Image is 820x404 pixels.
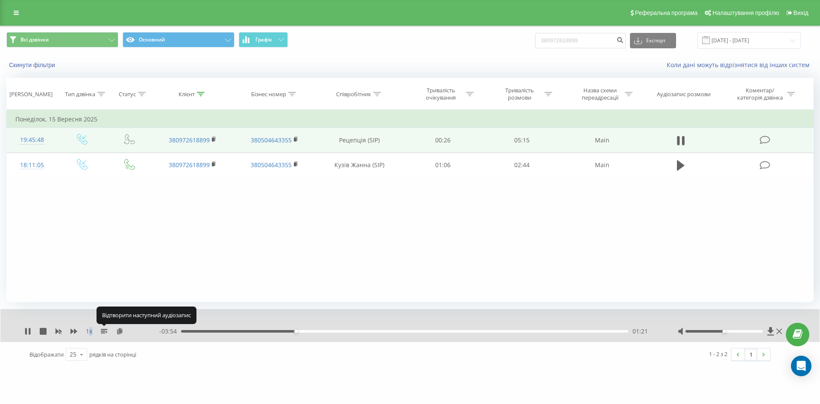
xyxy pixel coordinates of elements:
div: 18:11:05 [15,157,49,174]
div: Accessibility label [722,330,726,333]
div: Тип дзвінка [65,91,95,98]
td: Main [561,128,643,153]
div: Клієнт [179,91,195,98]
div: Тривалість очікування [418,87,464,101]
input: Пошук за номером [535,33,626,48]
button: Скинути фільтри [6,61,59,69]
button: Основний [123,32,234,47]
span: Відображати [29,351,64,358]
a: 1 [744,348,757,360]
td: Понеділок, 15 Вересня 2025 [7,111,814,128]
a: 380504643355 [251,161,292,169]
span: - 03:54 [159,327,181,336]
a: 380972618899 [169,161,210,169]
span: Вихід [794,9,808,16]
td: 05:15 [482,128,561,153]
div: [PERSON_NAME] [9,91,53,98]
div: Відтворити наступний аудіозапис [97,307,196,324]
span: рядків на сторінці [89,351,136,358]
td: 01:06 [404,153,482,177]
button: Всі дзвінки [6,32,118,47]
td: Main [561,153,643,177]
span: Всі дзвінки [20,36,49,43]
a: Коли дані можуть відрізнятися вiд інших систем [667,61,814,69]
td: 02:44 [482,153,561,177]
a: 380504643355 [251,136,292,144]
div: Співробітник [336,91,371,98]
a: 380972618899 [169,136,210,144]
div: Коментар/категорія дзвінка [735,87,785,101]
td: Кузів Жанна (SIP) [315,153,404,177]
div: 19:45:48 [15,132,49,148]
div: Аудіозапис розмови [657,91,711,98]
span: 01:21 [633,327,648,336]
td: Рецепція (SIP) [315,128,404,153]
button: Експорт [630,33,676,48]
div: Open Intercom Messenger [791,356,811,376]
button: Графік [239,32,288,47]
div: 1 - 2 з 2 [709,350,727,358]
div: 25 [70,350,76,359]
div: Назва схеми переадресації [577,87,623,101]
div: Accessibility label [294,330,298,333]
span: Графік [255,37,272,43]
div: Бізнес номер [251,91,286,98]
td: 00:26 [404,128,482,153]
span: Налаштування профілю [712,9,779,16]
span: 1 x [86,327,92,336]
div: Статус [119,91,136,98]
div: Тривалість розмови [497,87,542,101]
span: Реферальна програма [635,9,698,16]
